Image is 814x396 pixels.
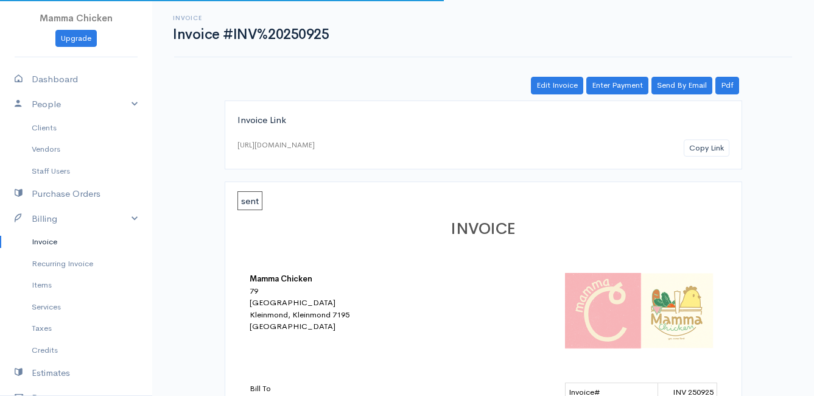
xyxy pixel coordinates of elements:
p: Bill To [250,383,463,395]
a: Enter Payment [586,77,648,94]
h1: Invoice #INV%20250925 [173,27,329,42]
button: Copy Link [684,140,729,157]
a: Upgrade [55,30,97,48]
img: logo-42320.png [565,273,717,348]
div: 79 [GEOGRAPHIC_DATA] Kleinmond, Kleinmond 7195 [GEOGRAPHIC_DATA] [250,285,463,333]
b: Mamma Chicken [250,274,312,284]
a: Send By Email [651,77,712,94]
span: sent [237,191,262,210]
a: Edit Invoice [531,77,583,94]
h6: Invoice [173,15,329,21]
div: Invoice Link [237,113,729,127]
h1: INVOICE [250,221,717,238]
a: Pdf [715,77,739,94]
span: Mamma Chicken [40,12,113,24]
div: [URL][DOMAIN_NAME] [237,140,315,150]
